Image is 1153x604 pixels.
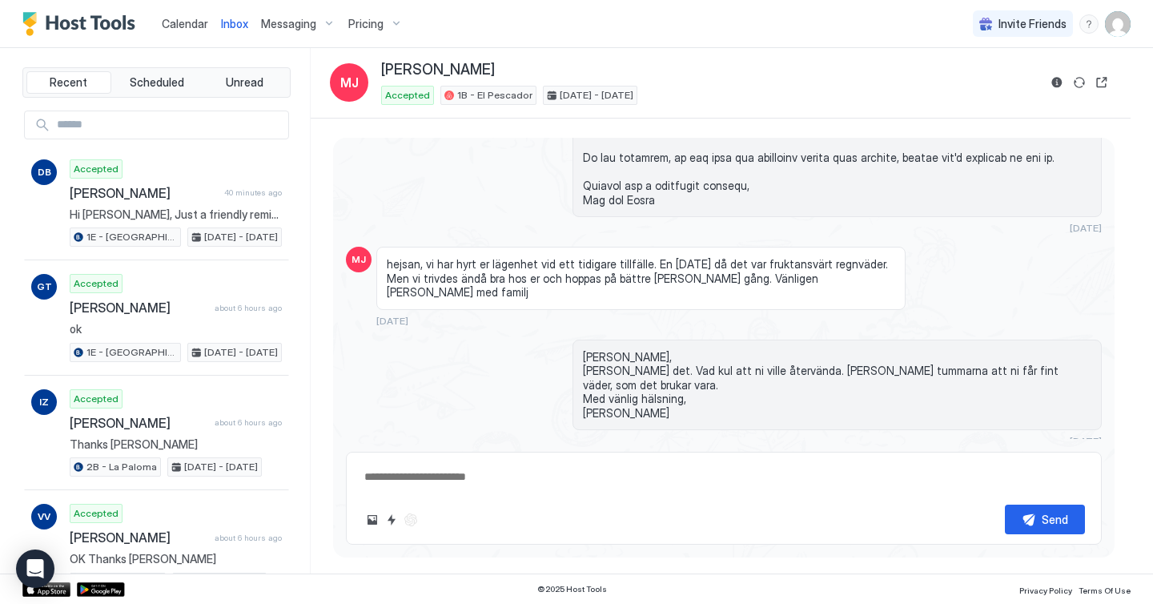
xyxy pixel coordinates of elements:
[382,510,401,530] button: Quick reply
[74,162,119,176] span: Accepted
[26,71,111,94] button: Recent
[70,322,282,336] span: ok
[457,88,532,103] span: 1B - El Pescador
[22,582,70,597] a: App Store
[204,230,278,244] span: [DATE] - [DATE]
[998,17,1067,31] span: Invite Friends
[221,17,248,30] span: Inbox
[215,417,282,428] span: about 6 hours ago
[70,530,208,546] span: [PERSON_NAME]
[184,460,258,474] span: [DATE] - [DATE]
[261,17,316,31] span: Messaging
[77,582,125,597] a: Google Play Store
[70,300,208,316] span: [PERSON_NAME]
[215,533,282,543] span: about 6 hours ago
[1079,14,1099,34] div: menu
[1079,586,1131,595] span: Terms Of Use
[86,345,177,360] span: 1E - [GEOGRAPHIC_DATA]
[1019,586,1072,595] span: Privacy Policy
[70,552,282,566] span: OK Thanks [PERSON_NAME]
[74,392,119,406] span: Accepted
[204,345,278,360] span: [DATE] - [DATE]
[1047,73,1067,92] button: Reservation information
[583,350,1091,421] span: [PERSON_NAME], [PERSON_NAME] det. Vad kul att ni ville återvända. [PERSON_NAME] tummarna att ni f...
[70,207,282,222] span: Hi [PERSON_NAME], Just a friendly reminder that your check-out is [DATE] at 10AM. When you are re...
[74,276,119,291] span: Accepted
[1070,435,1102,447] span: [DATE]
[352,252,366,267] span: MJ
[1092,73,1111,92] button: Open reservation
[385,88,430,103] span: Accepted
[16,550,54,588] div: Open Intercom Messenger
[162,15,208,32] a: Calendar
[1042,511,1068,528] div: Send
[363,510,382,530] button: Upload image
[221,15,248,32] a: Inbox
[215,303,282,313] span: about 6 hours ago
[1005,505,1085,534] button: Send
[130,75,184,90] span: Scheduled
[376,315,408,327] span: [DATE]
[1070,73,1089,92] button: Sync reservation
[560,88,633,103] span: [DATE] - [DATE]
[86,230,177,244] span: 1E - [GEOGRAPHIC_DATA]
[162,17,208,30] span: Calendar
[50,111,288,139] input: Input Field
[38,165,51,179] span: DB
[202,71,287,94] button: Unread
[70,437,282,452] span: Thanks [PERSON_NAME]
[70,415,208,431] span: [PERSON_NAME]
[1079,581,1131,598] a: Terms Of Use
[22,67,291,98] div: tab-group
[114,71,199,94] button: Scheduled
[39,395,49,409] span: IZ
[537,584,607,594] span: © 2025 Host Tools
[387,257,895,300] span: hejsan, vi har hyrt er lägenhet vid ett tidigare tillfälle. En [DATE] då det var fruktansvärt reg...
[348,17,384,31] span: Pricing
[74,506,119,521] span: Accepted
[86,460,157,474] span: 2B - La Paloma
[70,185,218,201] span: [PERSON_NAME]
[381,61,495,79] span: [PERSON_NAME]
[50,75,87,90] span: Recent
[22,12,143,36] a: Host Tools Logo
[224,187,282,198] span: 40 minutes ago
[37,280,52,294] span: GT
[226,75,263,90] span: Unread
[1019,581,1072,598] a: Privacy Policy
[1070,222,1102,234] span: [DATE]
[1105,11,1131,37] div: User profile
[340,73,359,92] span: MJ
[38,509,50,524] span: VV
